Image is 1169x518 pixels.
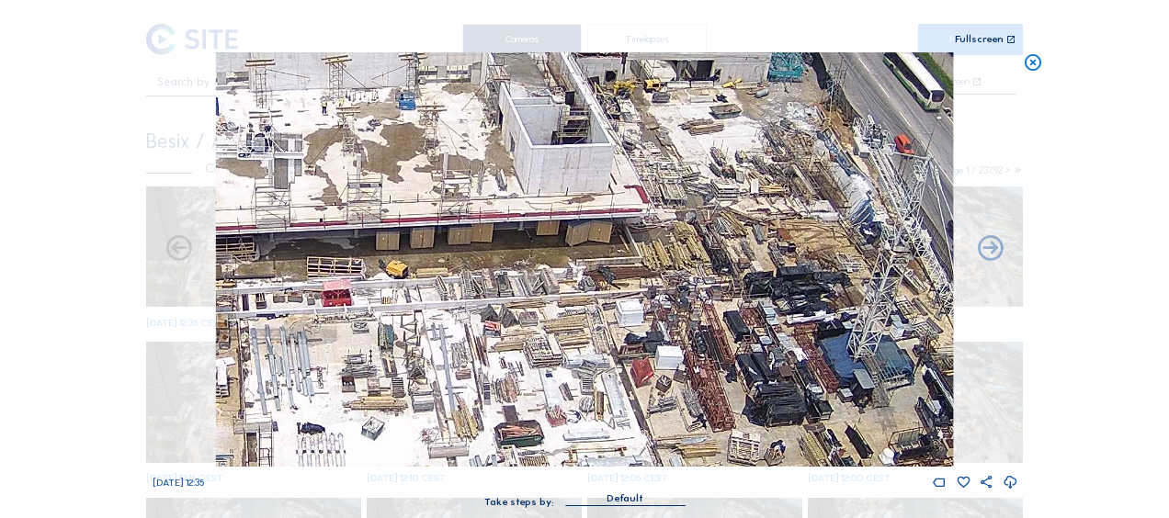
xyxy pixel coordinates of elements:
[164,234,194,265] i: Forward
[565,490,685,505] div: Default
[484,497,554,507] div: Take steps by:
[153,477,204,489] span: [DATE] 12:35
[607,490,643,507] div: Default
[975,234,1005,265] i: Back
[955,34,1004,45] div: Fullscreen
[216,52,953,467] img: Image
